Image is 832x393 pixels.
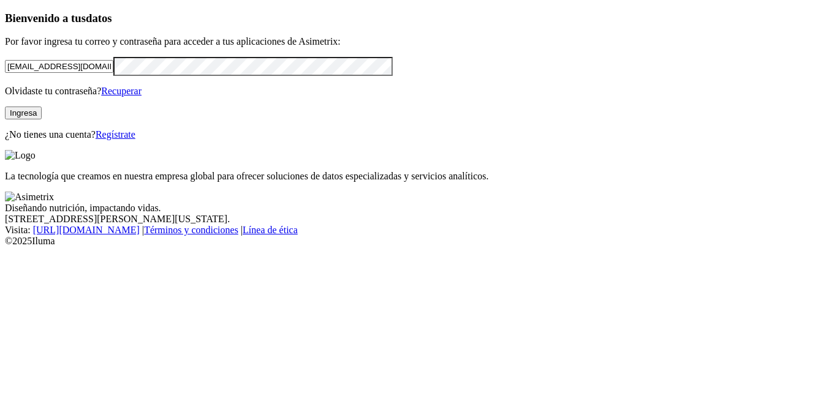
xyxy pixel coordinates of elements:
input: Tu correo [5,60,113,73]
a: Regístrate [96,129,135,140]
p: La tecnología que creamos en nuestra empresa global para ofrecer soluciones de datos especializad... [5,171,827,182]
div: [STREET_ADDRESS][PERSON_NAME][US_STATE]. [5,214,827,225]
div: Visita : | | [5,225,827,236]
p: Olvidaste tu contraseña? [5,86,827,97]
span: datos [86,12,112,24]
h3: Bienvenido a tus [5,12,827,25]
p: ¿No tienes una cuenta? [5,129,827,140]
div: Diseñando nutrición, impactando vidas. [5,203,827,214]
img: Asimetrix [5,192,54,203]
a: Línea de ética [243,225,298,235]
p: Por favor ingresa tu correo y contraseña para acceder a tus aplicaciones de Asimetrix: [5,36,827,47]
img: Logo [5,150,36,161]
a: Términos y condiciones [144,225,238,235]
div: © 2025 Iluma [5,236,827,247]
button: Ingresa [5,107,42,119]
a: Recuperar [101,86,142,96]
a: [URL][DOMAIN_NAME] [33,225,140,235]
